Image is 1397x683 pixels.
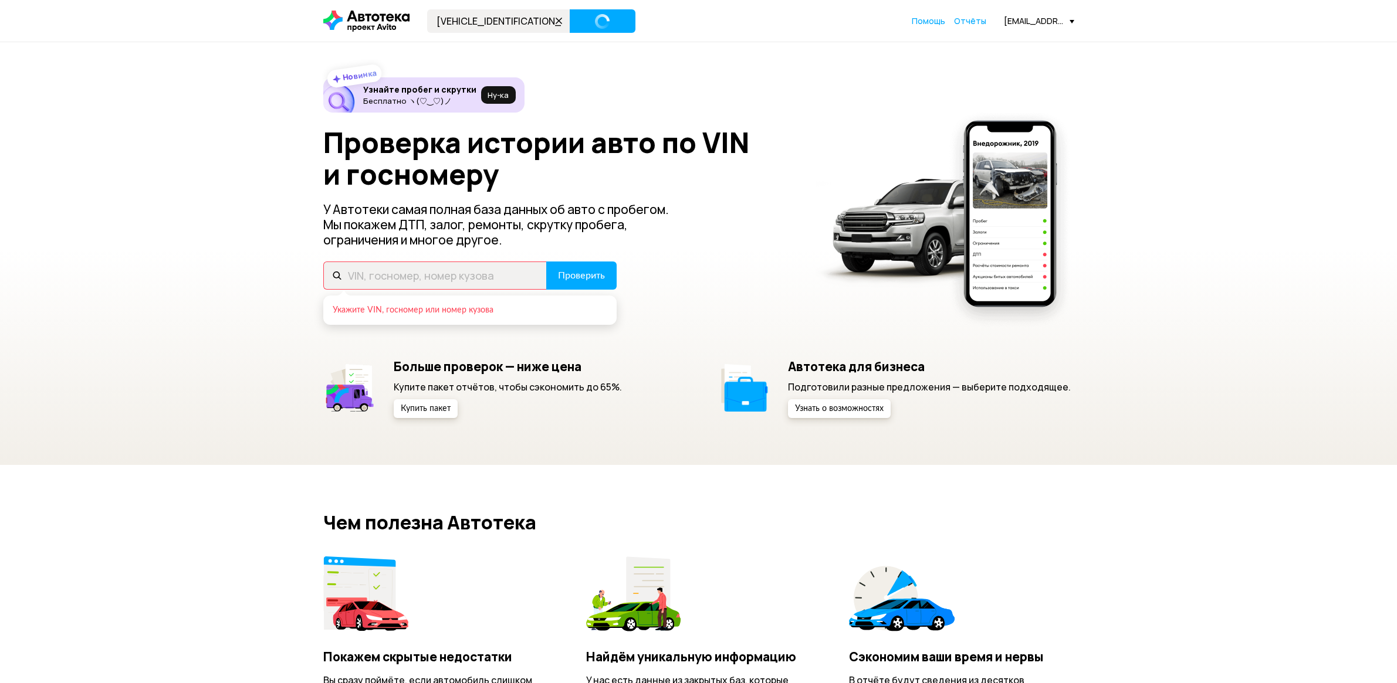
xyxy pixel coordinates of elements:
button: Узнать о возможностях [788,399,891,418]
h4: Покажем скрытые недостатки [323,649,548,664]
h4: Сэкономим ваши время и нервы [849,649,1074,664]
button: Проверить [546,261,617,290]
h4: Найдём уникальную информацию [586,649,811,664]
span: Помощь [912,15,945,26]
h1: Проверка истории авто по VIN и госномеру [323,127,800,190]
p: Купите пакет отчётов, чтобы сэкономить до 65%. [394,380,622,393]
p: У Автотеки самая полная база данных об авто с пробегом. Мы покажем ДТП, залог, ремонты, скрутку п... [323,202,688,247]
span: Ну‑ка [488,90,509,100]
a: Помощь [912,15,945,27]
h5: Больше проверок — ниже цена [394,359,622,374]
span: Узнать о возможностях [795,405,884,413]
p: Подготовили разные предложения — выберите подходящее. [788,380,1071,393]
p: Бесплатно ヽ(♡‿♡)ノ [363,96,476,106]
input: VIN, госномер, номер кузова [427,9,570,33]
input: VIN, госномер, номер кузова [323,261,547,290]
strong: Новинка [341,67,377,83]
span: Купить пакет [401,405,451,413]
a: Отчёты [954,15,986,27]
div: Укажите VIN, госномер или номер кузова [333,305,605,315]
h6: Узнайте пробег и скрутки [363,84,476,95]
h2: Чем полезна Автотека [323,512,1074,533]
button: Купить пакет [394,399,458,418]
span: Отчёты [954,15,986,26]
h5: Автотека для бизнеса [788,359,1071,374]
span: Проверить [558,271,605,280]
div: [EMAIL_ADDRESS][DOMAIN_NAME] [1004,15,1074,26]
